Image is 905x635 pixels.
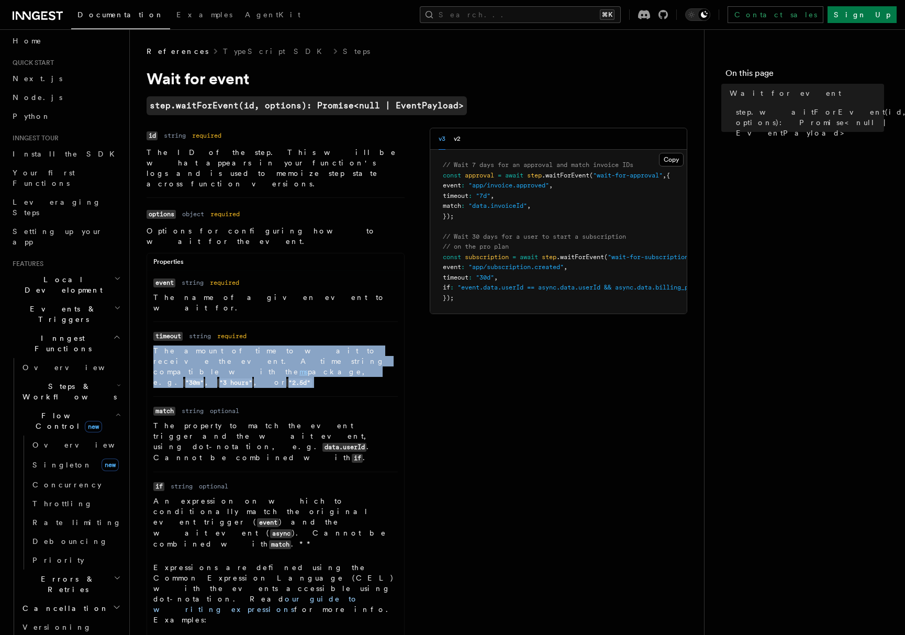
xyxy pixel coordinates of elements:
a: Sign Up [828,6,897,23]
span: = [512,253,516,261]
h4: On this page [725,67,884,84]
button: Steps & Workflows [18,377,123,406]
span: Versioning [23,623,92,631]
button: Errors & Retries [18,570,123,599]
kbd: ⌘K [600,9,614,20]
p: The ID of the step. This will be what appears in your function's logs and is used to memoize step... [147,147,405,189]
span: "event.data.userId == async.data.userId && async.data.billing_plan == 'pro'" [457,284,736,291]
dd: string [171,482,193,491]
span: Throttling [32,499,93,508]
span: "wait-for-approval" [593,172,663,179]
span: Events & Triggers [8,304,114,325]
span: Debouncing [32,537,108,545]
span: step [542,253,556,261]
a: Wait for event [725,84,884,103]
a: Debouncing [28,532,123,551]
span: : [468,274,472,281]
code: if [352,454,363,463]
span: .waitForEvent [556,253,604,261]
dd: string [182,407,204,415]
p: An expression on which to conditionally match the original event trigger ( ) and the wait event (... [153,496,398,550]
span: Inngest tour [8,134,59,142]
code: data.userId [322,443,366,452]
span: Singleton [32,461,92,469]
span: ( [589,172,593,179]
span: await [505,172,523,179]
span: Node.js [13,93,62,102]
span: Steps & Workflows [18,381,117,402]
button: Search...⌘K [420,6,621,23]
span: Cancellation [18,603,109,614]
button: v2 [454,128,461,150]
span: .waitForEvent [542,172,589,179]
span: , [527,202,531,209]
p: Expressions are defined using the Common Expression Language (CEL) with the events accessible usi... [153,562,398,625]
span: AgentKit [245,10,300,19]
span: Priority [32,556,84,564]
span: , [494,274,498,281]
span: "30d" [476,274,494,281]
a: Next.js [8,69,123,88]
span: Features [8,260,43,268]
a: Overview [18,358,123,377]
a: Documentation [71,3,170,29]
button: v3 [439,128,445,150]
span: match [443,202,461,209]
span: event [443,182,461,189]
span: , [549,182,553,189]
dd: string [189,332,211,340]
code: event [153,278,175,287]
p: The name of a given event to wait for. [153,292,398,313]
span: Errors & Retries [18,574,114,595]
code: id [147,131,158,140]
code: if [153,482,164,491]
a: AgentKit [239,3,307,28]
span: Home [13,36,42,46]
button: Copy [659,153,684,166]
span: "app/subscription.created" [468,263,564,271]
span: , [490,192,494,199]
a: Rate limiting [28,513,123,532]
span: // on the pro plan [443,243,509,250]
dd: required [210,210,240,218]
p: The property to match the event trigger and the wait event, using dot-notation, e.g. . Cannot be ... [153,420,398,463]
span: }); [443,294,454,302]
p: Options for configuring how to wait for the event. [147,226,405,247]
code: match [153,407,175,416]
span: Overview [23,363,130,372]
button: Events & Triggers [8,299,123,329]
span: const [443,172,461,179]
span: Your first Functions [13,169,75,187]
span: Python [13,112,51,120]
span: // Wait 7 days for an approval and match invoice IDs [443,161,633,169]
code: "30m" [183,378,205,387]
span: "wait-for-subscription" [608,253,692,261]
a: Leveraging Steps [8,193,123,222]
a: Your first Functions [8,163,123,193]
span: Quick start [8,59,54,67]
div: Flow Controlnew [18,436,123,570]
a: Overview [28,436,123,454]
code: "3 hours" [217,378,254,387]
a: Home [8,31,123,50]
a: Throttling [28,494,123,513]
span: if [443,284,450,291]
span: step [527,172,542,179]
span: approval [465,172,494,179]
span: Setting up your app [13,227,103,246]
dd: object [182,210,204,218]
span: = [498,172,501,179]
dd: required [192,131,221,140]
span: ( [604,253,608,261]
dd: required [210,278,239,287]
span: "app/invoice.approved" [468,182,549,189]
span: Documentation [77,10,164,19]
dd: required [217,332,247,340]
span: subscription [465,253,509,261]
a: Concurrency [28,475,123,494]
a: Node.js [8,88,123,107]
dd: optional [199,482,228,491]
a: Setting up your app [8,222,123,251]
span: // Wait 30 days for a user to start a subscription [443,233,626,240]
a: step.waitForEvent(id, options): Promise<null | EventPayload> [147,96,467,115]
